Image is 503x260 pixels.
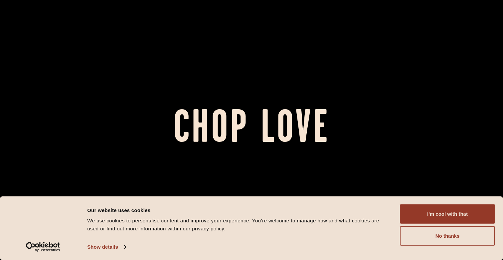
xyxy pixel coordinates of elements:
button: I'm cool with that [400,204,495,224]
button: No thanks [400,226,495,246]
div: We use cookies to personalise content and improve your experience. You're welcome to manage how a... [87,217,385,233]
div: Our website uses cookies [87,206,385,214]
a: Show details [87,242,126,252]
a: Usercentrics Cookiebot - opens in a new window [14,242,72,252]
